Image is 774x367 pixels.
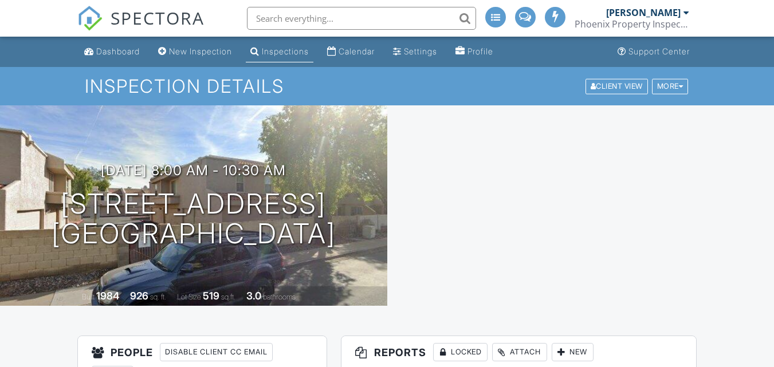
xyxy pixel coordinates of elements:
[130,290,148,302] div: 926
[323,41,379,62] a: Calendar
[433,343,488,361] div: Locked
[404,46,437,56] div: Settings
[52,189,336,250] h1: [STREET_ADDRESS] [GEOGRAPHIC_DATA]
[85,76,689,96] h1: Inspection Details
[247,7,476,30] input: Search everything...
[77,6,103,31] img: The Best Home Inspection Software - Spectora
[150,293,166,301] span: sq. ft.
[339,46,375,56] div: Calendar
[246,41,313,62] a: Inspections
[628,46,690,56] div: Support Center
[467,46,493,56] div: Profile
[652,78,689,94] div: More
[584,81,651,90] a: Client View
[169,46,232,56] div: New Inspection
[613,41,694,62] a: Support Center
[82,293,95,301] span: Built
[77,15,205,40] a: SPECTORA
[160,343,273,361] div: Disable Client CC Email
[246,290,261,302] div: 3.0
[606,7,681,18] div: [PERSON_NAME]
[451,41,498,62] a: Profile
[96,290,119,302] div: 1984
[111,6,205,30] span: SPECTORA
[177,293,201,301] span: Lot Size
[575,18,689,30] div: Phoenix Property Inspections A-Z
[262,46,309,56] div: Inspections
[586,78,648,94] div: Client View
[388,41,442,62] a: Settings
[492,343,547,361] div: Attach
[101,163,286,178] h3: [DATE] 8:00 am - 10:30 am
[154,41,237,62] a: New Inspection
[203,290,219,302] div: 519
[552,343,594,361] div: New
[263,293,296,301] span: bathrooms
[96,46,140,56] div: Dashboard
[80,41,144,62] a: Dashboard
[221,293,235,301] span: sq.ft.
